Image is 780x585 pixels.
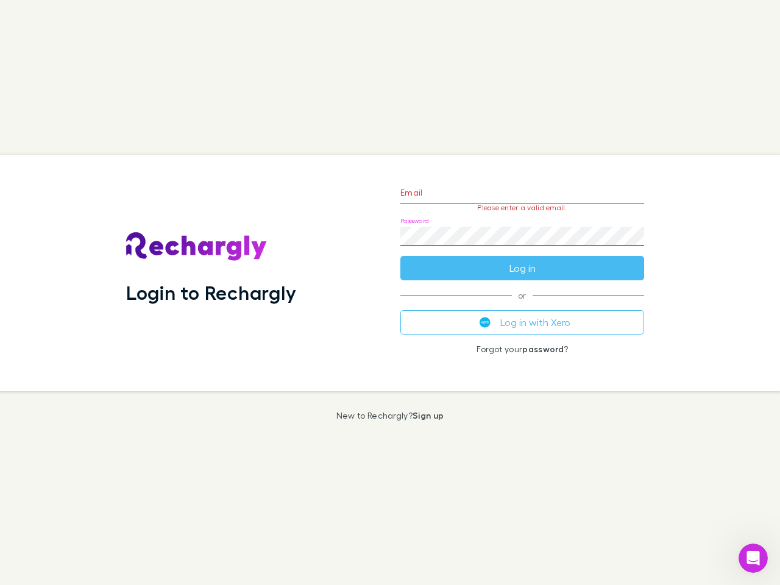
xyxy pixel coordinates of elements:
[400,344,644,354] p: Forgot your ?
[480,317,491,328] img: Xero's logo
[126,232,268,261] img: Rechargly's Logo
[400,295,644,296] span: or
[400,216,429,225] label: Password
[522,344,564,354] a: password
[400,256,644,280] button: Log in
[336,411,444,420] p: New to Rechargly?
[413,410,444,420] a: Sign up
[400,310,644,335] button: Log in with Xero
[739,544,768,573] iframe: Intercom live chat
[400,204,644,212] p: Please enter a valid email.
[126,281,296,304] h1: Login to Rechargly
